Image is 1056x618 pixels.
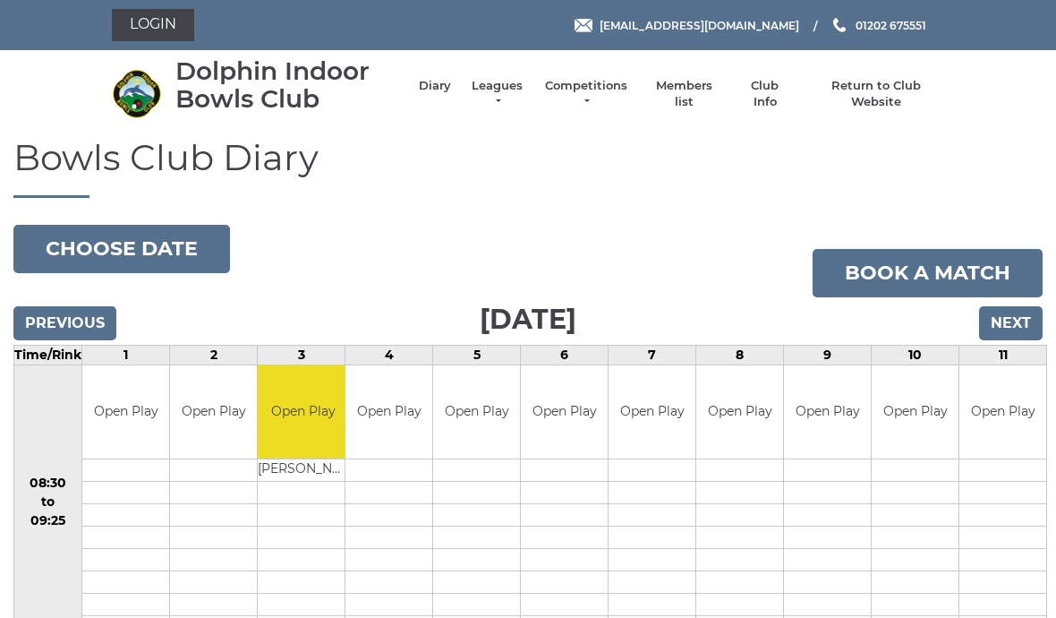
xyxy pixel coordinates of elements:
td: 1 [82,345,170,365]
td: Open Play [521,365,608,459]
td: Time/Rink [14,345,82,365]
span: [EMAIL_ADDRESS][DOMAIN_NAME] [600,18,799,31]
button: Choose date [13,225,230,273]
span: 01202 675551 [856,18,926,31]
td: 10 [872,345,959,365]
h1: Bowls Club Diary [13,138,1043,198]
a: Leagues [469,78,525,110]
td: Open Play [609,365,695,459]
td: 7 [609,345,696,365]
td: Open Play [345,365,432,459]
td: 3 [258,345,345,365]
td: Open Play [258,365,348,459]
td: 6 [521,345,609,365]
img: Email [575,19,592,32]
img: Phone us [833,18,846,32]
a: Diary [419,78,451,94]
td: Open Play [959,365,1046,459]
a: Login [112,9,194,41]
a: Phone us 01202 675551 [830,17,926,34]
td: Open Play [696,365,783,459]
td: 4 [345,345,433,365]
input: Next [979,306,1043,340]
a: Club Info [739,78,791,110]
a: Return to Club Website [809,78,944,110]
div: Dolphin Indoor Bowls Club [175,57,401,113]
td: [PERSON_NAME] [258,459,348,482]
a: Members list [646,78,720,110]
img: Dolphin Indoor Bowls Club [112,69,161,118]
a: Email [EMAIL_ADDRESS][DOMAIN_NAME] [575,17,799,34]
td: 11 [959,345,1047,365]
td: Open Play [433,365,520,459]
td: 8 [696,345,784,365]
a: Book a match [813,249,1043,297]
td: Open Play [170,365,257,459]
td: Open Play [872,365,958,459]
td: Open Play [784,365,871,459]
input: Previous [13,306,116,340]
a: Competitions [543,78,629,110]
td: 2 [170,345,258,365]
td: Open Play [82,365,169,459]
td: 5 [433,345,521,365]
td: 9 [784,345,872,365]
